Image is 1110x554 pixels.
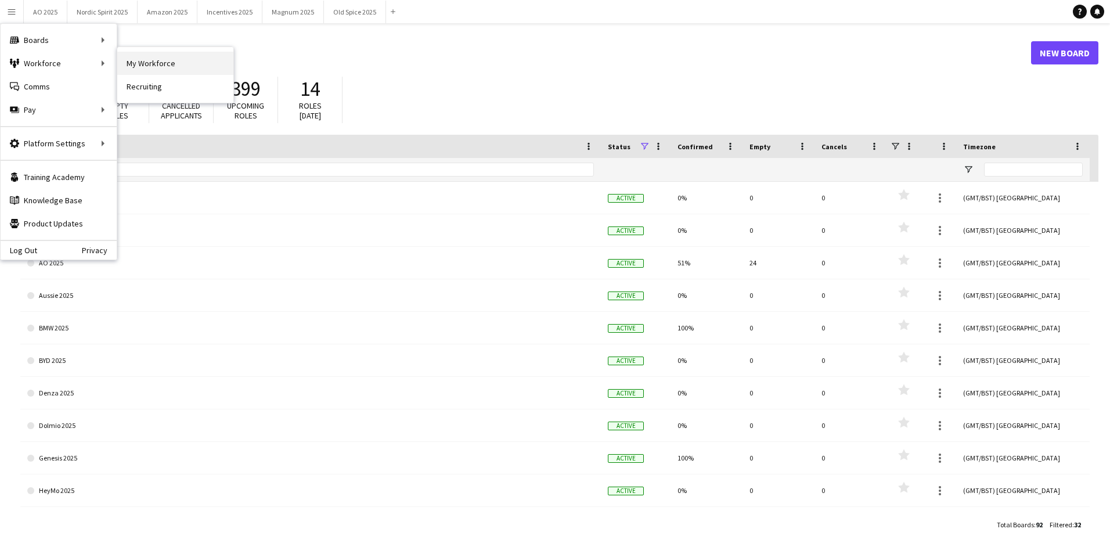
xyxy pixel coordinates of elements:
a: Comms [1,75,117,98]
h1: Boards [20,44,1031,62]
span: Active [608,292,644,300]
div: 0% [671,409,743,441]
a: HeyMo 2025 [27,474,594,507]
div: (GMT/BST) [GEOGRAPHIC_DATA] [956,214,1090,246]
a: AO 2025 [27,247,594,279]
a: Denza 2025 [27,377,594,409]
span: Timezone [963,142,996,151]
div: Workforce [1,52,117,75]
button: Nordic Spirit 2025 [67,1,138,23]
span: Active [608,389,644,398]
div: 0 [815,474,886,506]
div: 0% [671,344,743,376]
div: 0 [743,377,815,409]
a: Product Updates [1,212,117,235]
div: 0 [815,214,886,246]
span: Status [608,142,630,151]
a: Privacy [82,246,117,255]
div: (GMT/BST) [GEOGRAPHIC_DATA] [956,344,1090,376]
div: 0 [743,409,815,441]
div: 51% [671,247,743,279]
a: BMW 2025 [27,312,594,344]
div: 100% [671,312,743,344]
div: 0% [671,214,743,246]
div: 0 [815,377,886,409]
button: Magnum 2025 [262,1,324,23]
div: 0 [815,507,886,539]
div: 100% [671,442,743,474]
a: Anthropy 2025 [27,214,594,247]
div: (GMT/BST) [GEOGRAPHIC_DATA] [956,182,1090,214]
div: 0 [815,247,886,279]
span: 92 [1036,520,1043,529]
button: Amazon 2025 [138,1,197,23]
a: BYD 2025 [27,344,594,377]
div: 24 [743,247,815,279]
a: New Board [1031,41,1098,64]
span: Active [608,324,644,333]
span: Roles [DATE] [299,100,322,121]
div: Platform Settings [1,132,117,155]
div: 0 [815,279,886,311]
span: Empty [749,142,770,151]
div: 0 [743,214,815,246]
div: 0% [671,474,743,506]
div: (GMT/BST) [GEOGRAPHIC_DATA] [956,279,1090,311]
div: 0 [743,442,815,474]
button: Incentives 2025 [197,1,262,23]
div: (GMT/BST) [GEOGRAPHIC_DATA] [956,507,1090,539]
span: Upcoming roles [227,100,264,121]
div: 0% [671,279,743,311]
div: (GMT/BST) [GEOGRAPHIC_DATA] [956,409,1090,441]
div: 0 [743,344,815,376]
a: Aussie 2025 [27,279,594,312]
a: Genesis 2025 [27,442,594,474]
div: 0 [743,312,815,344]
div: 0 [815,312,886,344]
span: Total Boards [997,520,1034,529]
span: Active [608,194,644,203]
a: My Workforce [117,52,233,75]
div: 0% [671,377,743,409]
div: (GMT/BST) [GEOGRAPHIC_DATA] [956,377,1090,409]
div: Boards [1,28,117,52]
div: 0% [671,182,743,214]
div: 0% [671,507,743,539]
div: (GMT/BST) [GEOGRAPHIC_DATA] [956,312,1090,344]
div: : [997,513,1043,536]
input: Board name Filter Input [48,163,594,177]
span: Filtered [1050,520,1072,529]
div: 0 [743,279,815,311]
div: 0 [815,409,886,441]
a: Recruiting [117,75,233,98]
div: 0 [815,344,886,376]
input: Timezone Filter Input [984,163,1083,177]
span: 32 [1074,520,1081,529]
div: 0 [743,182,815,214]
a: Log Out [1,246,37,255]
div: Pay [1,98,117,121]
div: 0 [815,442,886,474]
div: (GMT/BST) [GEOGRAPHIC_DATA] [956,474,1090,506]
a: Incentives 2025 [27,507,594,539]
span: Cancels [821,142,847,151]
span: Confirmed [677,142,713,151]
span: Active [608,454,644,463]
button: Old Spice 2025 [324,1,386,23]
span: Active [608,422,644,430]
span: 14 [300,76,320,102]
span: Active [608,226,644,235]
a: Dolmio 2025 [27,409,594,442]
button: AO 2025 [24,1,67,23]
span: Active [608,259,644,268]
div: 0 [743,507,815,539]
div: : [1050,513,1081,536]
div: (GMT/BST) [GEOGRAPHIC_DATA] [956,247,1090,279]
a: Amazon 2025 [27,182,594,214]
div: 0 [743,474,815,506]
div: (GMT/BST) [GEOGRAPHIC_DATA] [956,442,1090,474]
div: 0 [815,182,886,214]
a: Knowledge Base [1,189,117,212]
span: 399 [231,76,261,102]
span: Active [608,357,644,365]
